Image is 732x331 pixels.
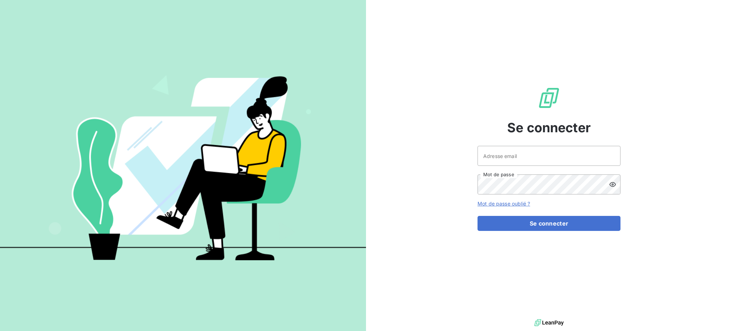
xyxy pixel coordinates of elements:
img: Logo LeanPay [538,87,560,109]
a: Mot de passe oublié ? [478,201,530,207]
img: logo [534,317,564,328]
button: Se connecter [478,216,620,231]
input: placeholder [478,146,620,166]
span: Se connecter [507,118,591,137]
